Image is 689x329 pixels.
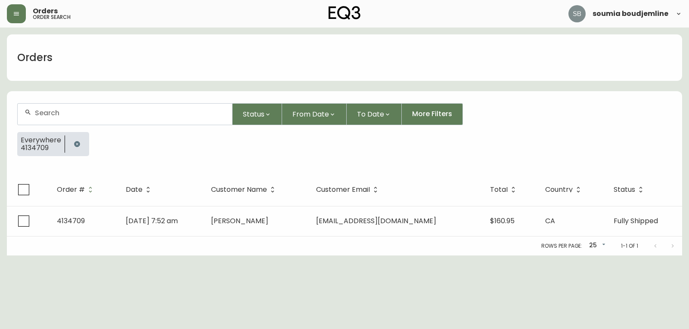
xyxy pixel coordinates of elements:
[541,242,582,250] p: Rows per page:
[490,186,519,194] span: Total
[329,6,360,20] img: logo
[33,15,71,20] h5: order search
[243,109,264,120] span: Status
[316,186,381,194] span: Customer Email
[545,187,573,192] span: Country
[33,8,58,15] span: Orders
[21,136,61,144] span: Everywhere
[126,187,143,192] span: Date
[614,216,658,226] span: Fully Shipped
[57,186,96,194] span: Order #
[412,109,452,119] span: More Filters
[292,109,329,120] span: From Date
[545,186,584,194] span: Country
[586,239,607,253] div: 25
[614,186,646,194] span: Status
[126,216,178,226] span: [DATE] 7:52 am
[57,216,85,226] span: 4134709
[35,109,225,117] input: Search
[490,187,508,192] span: Total
[211,187,267,192] span: Customer Name
[568,5,586,22] img: 83621bfd3c61cadf98040c636303d86a
[614,187,635,192] span: Status
[17,50,53,65] h1: Orders
[126,186,154,194] span: Date
[233,103,282,125] button: Status
[621,242,638,250] p: 1-1 of 1
[282,103,347,125] button: From Date
[347,103,402,125] button: To Date
[57,187,85,192] span: Order #
[21,144,61,152] span: 4134709
[593,10,668,17] span: soumia boudjemline
[357,109,384,120] span: To Date
[545,216,555,226] span: CA
[211,186,278,194] span: Customer Name
[316,187,370,192] span: Customer Email
[316,216,436,226] span: [EMAIL_ADDRESS][DOMAIN_NAME]
[211,216,268,226] span: [PERSON_NAME]
[402,103,463,125] button: More Filters
[490,216,515,226] span: $160.95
